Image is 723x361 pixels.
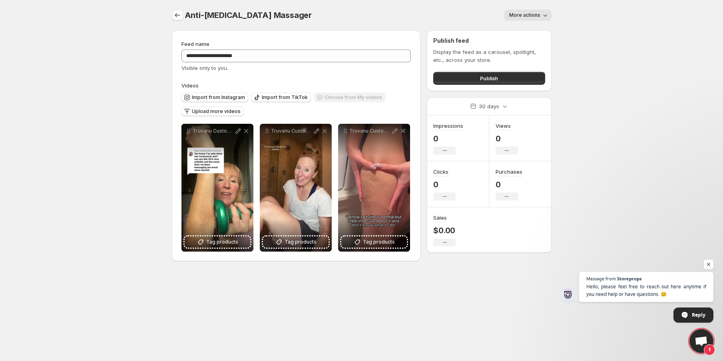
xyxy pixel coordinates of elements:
[192,108,241,115] span: Upload more videos
[181,107,244,116] button: Upload more videos
[433,37,545,45] h2: Publish feed
[480,74,498,82] span: Publish
[172,10,183,21] button: Settings
[181,82,199,89] span: Videos
[181,124,253,252] div: Truvanu Customize Truvanu Shopify 4Tag products
[504,10,552,21] button: More actions
[185,236,250,248] button: Tag products
[185,10,312,20] span: Anti-[MEDICAL_DATA] Massager
[433,214,447,222] h3: Sales
[433,72,545,85] button: Publish
[363,238,395,246] span: Tag products
[617,276,641,281] span: Storeprops
[496,134,518,143] p: 0
[433,48,545,64] p: Display the feed as a carousel, spotlight, etc., across your store.
[262,94,308,101] span: Import from TikTok
[689,329,713,353] div: Open chat
[341,236,407,248] button: Tag products
[349,128,391,134] p: Truvanu Customize Truvanu Shopify
[433,122,463,130] h3: Impressions
[433,226,456,235] p: $0.00
[338,124,410,252] div: Truvanu Customize Truvanu ShopifyTag products
[193,128,234,134] p: Truvanu Customize Truvanu Shopify 4
[285,238,317,246] span: Tag products
[704,344,715,355] span: 1
[433,180,456,189] p: 0
[206,238,238,246] span: Tag products
[181,93,248,102] button: Import from Instagram
[192,94,245,101] span: Import from Instagram
[479,102,499,110] p: 30 days
[181,41,209,47] span: Feed name
[251,93,311,102] button: Import from TikTok
[181,65,228,71] span: Visible only to you.
[692,308,705,322] span: Reply
[271,128,313,134] p: Truvanu Customize Truvanu Shopify 2
[263,236,329,248] button: Tag products
[433,134,463,143] p: 0
[496,168,522,176] h3: Purchases
[509,12,540,18] span: More actions
[496,180,522,189] p: 0
[586,283,706,298] span: Hello, please feel free to reach out here anytime if you need help or have questions. 😊
[433,168,448,176] h3: Clicks
[496,122,511,130] h3: Views
[586,276,616,281] span: Message from
[260,124,332,252] div: Truvanu Customize Truvanu Shopify 2Tag products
